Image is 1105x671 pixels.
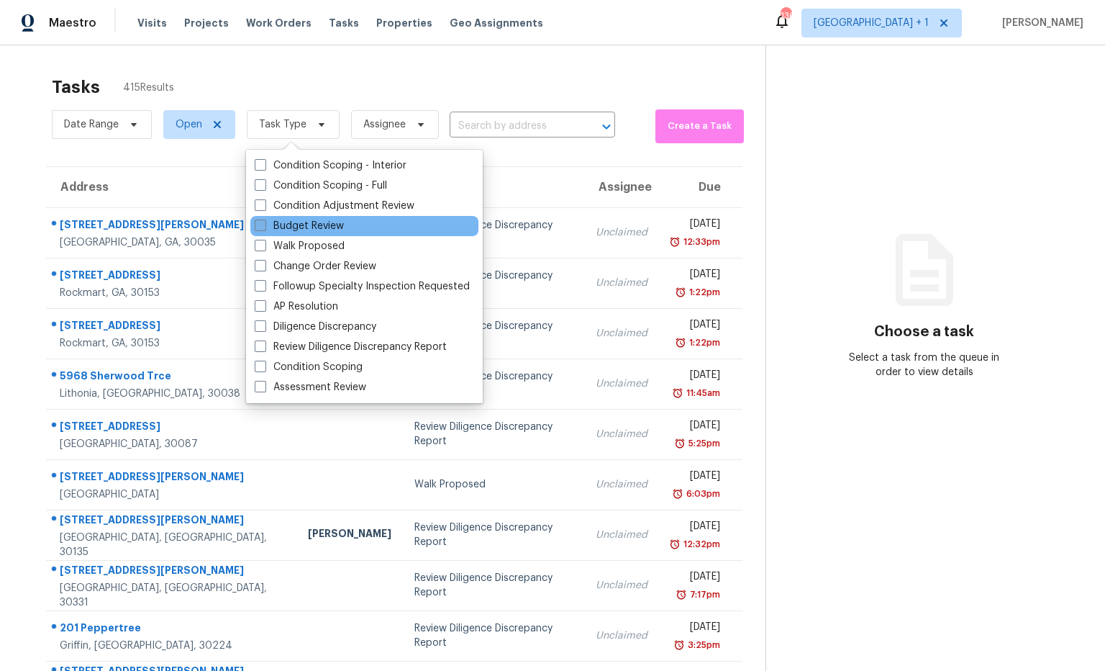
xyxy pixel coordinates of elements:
[255,219,344,233] label: Budget Review
[60,531,285,559] div: [GEOGRAPHIC_DATA], [GEOGRAPHIC_DATA], 30135
[414,420,573,449] div: Review Diligence Discrepancy Report
[670,418,720,436] div: [DATE]
[596,629,647,643] div: Unclaimed
[49,16,96,30] span: Maestro
[670,267,720,285] div: [DATE]
[450,115,575,138] input: Search by address
[64,117,119,132] span: Date Range
[414,477,573,492] div: Walk Proposed
[814,16,929,30] span: [GEOGRAPHIC_DATA] + 1
[60,513,285,531] div: [STREET_ADDRESS][PERSON_NAME]
[376,16,432,30] span: Properties
[672,487,683,501] img: Overdue Alarm Icon
[596,225,647,240] div: Unclaimed
[60,487,285,502] div: [GEOGRAPHIC_DATA]
[60,419,285,437] div: [STREET_ADDRESS]
[414,269,573,297] div: Review Diligence Discrepancy Report
[670,469,720,487] div: [DATE]
[675,285,686,300] img: Overdue Alarm Icon
[596,377,647,391] div: Unclaimed
[176,117,202,132] span: Open
[670,519,720,537] div: [DATE]
[450,16,543,30] span: Geo Assignments
[255,259,376,274] label: Change Order Review
[996,16,1083,30] span: [PERSON_NAME]
[60,369,285,387] div: 5968 Sherwood Trce
[596,427,647,441] div: Unclaimed
[255,320,376,334] label: Diligence Discrepancy
[60,621,285,639] div: 201 Peppertree
[686,436,720,451] div: 5:25pm
[259,117,306,132] span: Task Type
[670,318,720,335] div: [DATE]
[675,335,686,350] img: Overdue Alarm Icon
[681,235,720,249] div: 12:33pm
[596,578,647,593] div: Unclaimed
[255,340,447,354] label: Review Diligence Discrepancy Report
[781,9,791,23] div: 136
[403,167,584,207] th: Type
[255,158,406,173] label: Condition Scoping - Interior
[60,235,285,250] div: [GEOGRAPHIC_DATA], GA, 30035
[663,118,737,135] span: Create a Task
[683,487,720,501] div: 6:03pm
[655,109,744,143] button: Create a Task
[60,387,285,401] div: Lithonia, [GEOGRAPHIC_DATA], 30038
[676,587,687,602] img: Overdue Alarm Icon
[874,325,974,339] h3: Choose a task
[596,117,617,137] button: Open
[674,436,686,451] img: Overdue Alarm Icon
[255,279,470,294] label: Followup Specialty Inspection Requested
[363,117,406,132] span: Assignee
[670,569,720,587] div: [DATE]
[255,199,414,213] label: Condition Adjustment Review
[255,300,338,314] label: AP Resolution
[681,537,720,551] div: 12:32pm
[672,386,683,400] img: Overdue Alarm Icon
[596,276,647,290] div: Unclaimed
[659,167,742,207] th: Due
[414,218,573,247] div: Review Diligence Discrepancy Report
[60,217,285,235] div: [STREET_ADDRESS][PERSON_NAME]
[329,18,359,28] span: Tasks
[123,81,174,95] span: 415 Results
[414,521,573,549] div: Review Diligence Discrepancy Report
[255,179,387,193] label: Condition Scoping - Full
[60,286,285,300] div: Rockmart, GA, 30153
[414,621,573,650] div: Review Diligence Discrepancy Report
[686,285,720,300] div: 1:22pm
[184,16,229,30] span: Projects
[414,319,573,348] div: Review Diligence Discrepancy Report
[414,369,573,398] div: Review Diligence Discrepancy Report
[255,360,363,374] label: Condition Scoping
[60,268,285,286] div: [STREET_ADDRESS]
[60,563,285,581] div: [STREET_ADDRESS][PERSON_NAME]
[52,80,100,94] h2: Tasks
[414,571,573,600] div: Review Diligence Discrepancy Report
[670,620,720,638] div: [DATE]
[137,16,167,30] span: Visits
[60,639,285,653] div: Griffin, [GEOGRAPHIC_DATA], 30224
[255,380,366,395] label: Assessment Review
[669,537,681,551] img: Overdue Alarm Icon
[669,235,681,249] img: Overdue Alarm Icon
[686,335,720,350] div: 1:22pm
[845,351,1003,379] div: Select a task from the queue in order to view details
[60,318,285,336] div: [STREET_ADDRESS]
[685,638,720,652] div: 3:25pm
[596,326,647,341] div: Unclaimed
[596,528,647,542] div: Unclaimed
[60,336,285,351] div: Rockmart, GA, 30153
[683,386,720,400] div: 11:45am
[670,217,720,235] div: [DATE]
[673,638,685,652] img: Overdue Alarm Icon
[596,477,647,492] div: Unclaimed
[246,16,312,30] span: Work Orders
[687,587,720,602] div: 7:17pm
[60,469,285,487] div: [STREET_ADDRESS][PERSON_NAME]
[308,526,391,544] div: [PERSON_NAME]
[60,437,285,451] div: [GEOGRAPHIC_DATA], 30087
[255,239,345,253] label: Walk Proposed
[584,167,659,207] th: Assignee
[46,167,296,207] th: Address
